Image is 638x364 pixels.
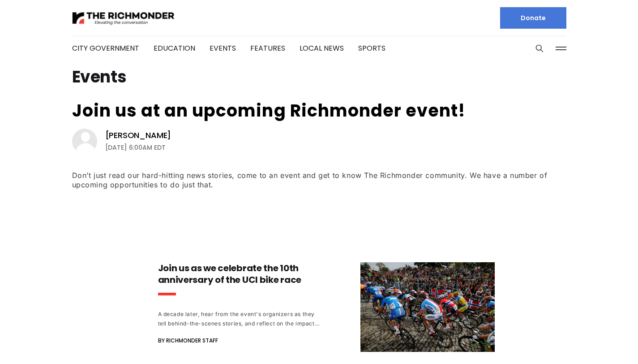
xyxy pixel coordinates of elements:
img: The Richmonder [72,10,175,26]
a: Sports [358,43,385,53]
time: [DATE] 6:00AM EDT [105,142,166,153]
a: Local News [300,43,344,53]
a: Donate [500,7,566,29]
img: Join us as we celebrate the 10th anniversary of the UCI bike race [360,262,495,352]
h1: Events [72,70,566,84]
div: Don’t just read our hard-hitting news stories, come to an event and get to know The Richmonder co... [72,171,566,190]
a: Features [250,43,285,53]
a: Education [154,43,195,53]
a: Events [210,43,236,53]
a: City Government [72,43,139,53]
a: Join us as we celebrate the 10th anniversary of the UCI bike race A decade later, hear from the e... [158,262,495,352]
div: A decade later, hear from the event's organizers as they tell behind-the-scenes stories, and refl... [158,309,325,328]
a: [PERSON_NAME] [105,130,171,141]
a: Join us at an upcoming Richmonder event! [72,99,466,122]
h3: Join us as we celebrate the 10th anniversary of the UCI bike race [158,262,325,286]
iframe: portal-trigger [562,320,638,364]
button: Search this site [533,42,546,55]
span: By Richmonder Staff [158,335,218,346]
